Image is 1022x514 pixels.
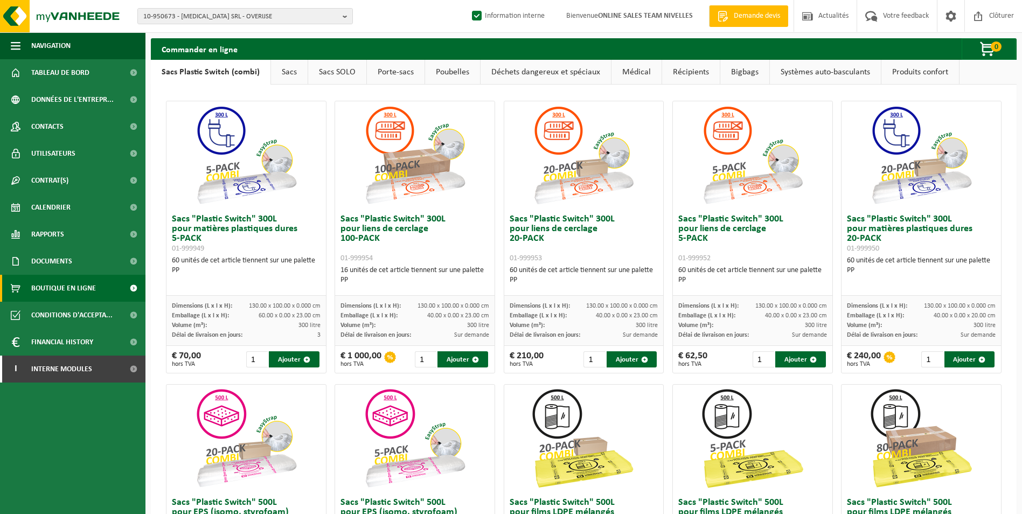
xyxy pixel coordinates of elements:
div: 60 unités de cet article tiennent sur une palette [678,266,827,285]
span: hors TVA [340,361,381,367]
div: PP [172,266,321,275]
span: 300 litre [636,322,658,329]
span: Délai de livraison en jours: [678,332,749,338]
button: Ajouter [775,351,825,367]
label: Information interne [470,8,545,24]
span: Demande devis [731,11,783,22]
span: Délai de livraison en jours: [510,332,580,338]
input: 1 [246,351,268,367]
img: 01-999950 [867,101,975,209]
span: hors TVA [678,361,707,367]
span: Contrat(s) [31,167,68,194]
div: PP [678,275,827,285]
a: Porte-sacs [367,60,425,85]
span: Dimensions (L x l x H): [847,303,907,309]
span: Boutique en ligne [31,275,96,302]
span: hors TVA [510,361,544,367]
span: 40.00 x 0.00 x 23.00 cm [596,312,658,319]
span: Délai de livraison en jours: [172,332,242,338]
img: 01-999955 [361,385,469,492]
img: 01-999968 [867,385,975,492]
img: 01-999949 [192,101,300,209]
span: Sur demande [623,332,658,338]
span: Volume (m³): [340,322,376,329]
button: Ajouter [437,351,488,367]
div: 60 unités de cet article tiennent sur une palette [172,256,321,275]
span: Délai de livraison en jours: [847,332,917,338]
span: 01-999949 [172,245,204,253]
a: Demande devis [709,5,788,27]
button: Ajouter [269,351,319,367]
div: 60 unités de cet article tiennent sur une palette [847,256,996,275]
span: Données de l'entrepr... [31,86,114,113]
img: 01-999963 [699,385,807,492]
a: Médical [611,60,662,85]
img: 01-999956 [192,385,300,492]
strong: ONLINE SALES TEAM NIVELLES [598,12,693,20]
span: Conditions d'accepta... [31,302,113,329]
span: Dimensions (L x l x H): [678,303,739,309]
span: 40.00 x 0.00 x 23.00 cm [765,312,827,319]
a: Récipients [662,60,720,85]
a: Sacs [271,60,308,85]
button: Ajouter [607,351,657,367]
a: Déchets dangereux et spéciaux [481,60,611,85]
div: € 62,50 [678,351,707,367]
span: I [11,356,20,383]
span: Emballage (L x l x H): [510,312,567,319]
span: 130.00 x 100.00 x 0.000 cm [418,303,489,309]
div: € 240,00 [847,351,881,367]
button: 0 [962,38,1016,60]
span: Sur demande [454,332,489,338]
a: Produits confort [881,60,959,85]
input: 1 [583,351,605,367]
img: 01-999954 [361,101,469,209]
h3: Sacs "Plastic Switch" 300L pour liens de cerclage 100-PACK [340,214,489,263]
span: Volume (m³): [172,322,207,329]
span: 01-999950 [847,245,879,253]
span: Emballage (L x l x H): [172,312,229,319]
span: Dimensions (L x l x H): [172,303,232,309]
span: hors TVA [172,361,201,367]
span: Tableau de bord [31,59,89,86]
span: Emballage (L x l x H): [847,312,904,319]
span: Documents [31,248,72,275]
h3: Sacs "Plastic Switch" 300L pour liens de cerclage 5-PACK [678,214,827,263]
div: PP [847,266,996,275]
div: 60 unités de cet article tiennent sur une palette [510,266,658,285]
span: 0 [991,41,1002,52]
div: € 210,00 [510,351,544,367]
span: 40.00 x 0.00 x 23.00 cm [427,312,489,319]
div: 16 unités de cet article tiennent sur une palette [340,266,489,285]
span: 130.00 x 100.00 x 0.000 cm [924,303,996,309]
span: 130.00 x 100.00 x 0.000 cm [586,303,658,309]
span: Utilisateurs [31,140,75,167]
input: 1 [415,351,436,367]
span: Rapports [31,221,64,248]
span: Sur demande [792,332,827,338]
span: 300 litre [805,322,827,329]
span: 130.00 x 100.00 x 0.000 cm [755,303,827,309]
a: Sacs Plastic Switch (combi) [151,60,270,85]
img: 01-999964 [530,385,637,492]
div: € 70,00 [172,351,201,367]
span: Délai de livraison en jours: [340,332,411,338]
span: 60.00 x 0.00 x 23.00 cm [259,312,321,319]
span: Dimensions (L x l x H): [510,303,570,309]
span: 40.00 x 0.00 x 20.00 cm [934,312,996,319]
span: Interne modules [31,356,92,383]
input: 1 [753,351,774,367]
input: 1 [921,351,943,367]
button: Ajouter [944,351,995,367]
span: Sur demande [961,332,996,338]
span: Volume (m³): [510,322,545,329]
span: 130.00 x 100.00 x 0.000 cm [249,303,321,309]
span: 300 litre [467,322,489,329]
span: 3 [317,332,321,338]
span: Calendrier [31,194,71,221]
span: 01-999954 [340,254,373,262]
h3: Sacs "Plastic Switch" 300L pour liens de cerclage 20-PACK [510,214,658,263]
span: Dimensions (L x l x H): [340,303,401,309]
h3: Sacs "Plastic Switch" 300L pour matières plastiques dures 20-PACK [847,214,996,253]
a: Sacs SOLO [308,60,366,85]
